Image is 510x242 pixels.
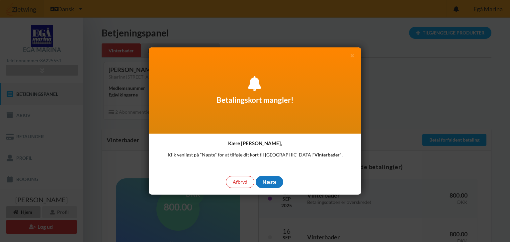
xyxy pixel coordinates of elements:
[256,176,283,188] div: Næste
[226,176,254,188] div: Afbryd
[312,152,342,157] b: "Vinterbader"
[149,47,361,134] div: Betalingskort mangler!
[228,140,282,147] h4: Kære [PERSON_NAME],
[168,151,343,158] p: Klik venligst på "Næste" for at tilføje dit kort til [GEOGRAPHIC_DATA] .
